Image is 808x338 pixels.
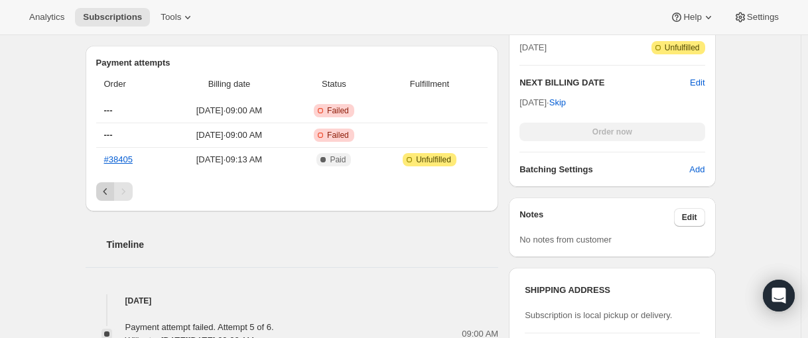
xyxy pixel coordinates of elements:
[107,238,499,251] h2: Timeline
[96,56,488,70] h2: Payment attempts
[75,8,150,27] button: Subscriptions
[525,284,699,297] h3: SHIPPING ADDRESS
[170,129,289,142] span: [DATE] · 09:00 AM
[416,154,451,165] span: Unfulfilled
[674,208,705,227] button: Edit
[519,163,689,176] h6: Batching Settings
[83,12,142,23] span: Subscriptions
[665,42,700,53] span: Unfulfilled
[297,78,371,91] span: Status
[682,212,697,223] span: Edit
[747,12,779,23] span: Settings
[327,130,349,141] span: Failed
[161,12,181,23] span: Tools
[519,235,612,245] span: No notes from customer
[104,105,113,115] span: ---
[96,182,115,201] button: Previous
[763,280,795,311] div: Open Intercom Messenger
[662,8,722,27] button: Help
[689,163,705,176] span: Add
[519,76,690,89] h2: NEXT BILLING DATE
[330,154,346,165] span: Paid
[86,294,499,308] h4: [DATE]
[681,159,712,180] button: Add
[519,97,566,107] span: [DATE] ·
[525,310,672,320] span: Subscription is local pickup or delivery.
[170,153,289,166] span: [DATE] · 09:13 AM
[21,8,72,27] button: Analytics
[519,208,674,227] h3: Notes
[726,8,787,27] button: Settings
[170,78,289,91] span: Billing date
[379,78,480,91] span: Fulfillment
[29,12,64,23] span: Analytics
[541,92,574,113] button: Skip
[104,154,133,164] a: #38405
[96,182,488,201] nav: Pagination
[327,105,349,116] span: Failed
[104,130,113,140] span: ---
[519,41,547,54] span: [DATE]
[96,70,166,99] th: Order
[683,12,701,23] span: Help
[690,76,705,89] button: Edit
[153,8,202,27] button: Tools
[170,104,289,117] span: [DATE] · 09:00 AM
[549,96,566,109] span: Skip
